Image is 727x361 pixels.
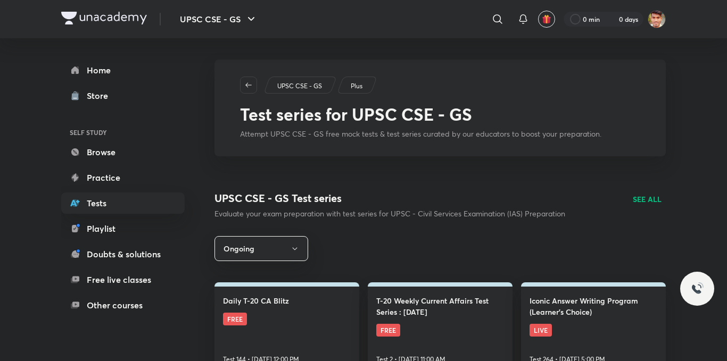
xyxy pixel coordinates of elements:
[61,60,185,81] a: Home
[61,295,185,316] a: Other courses
[538,11,555,28] button: avatar
[240,129,640,139] p: Attempt UPSC CSE - GS free mock tests & test series curated by our educators to boost your prepar...
[214,190,565,206] h4: UPSC CSE - GS Test series
[61,269,185,290] a: Free live classes
[61,12,147,24] img: Company Logo
[648,10,666,28] img: Vishal Gaikwad
[376,295,504,317] h4: T-20 Weekly Current Affairs Test Series : [DATE]
[376,324,400,337] span: FREE
[351,81,362,91] p: Plus
[530,324,552,337] span: LIVE
[276,81,324,91] a: UPSC CSE - GS
[61,123,185,141] h6: SELF STUDY
[61,12,147,27] a: Company Logo
[349,81,365,91] a: Plus
[633,194,662,205] a: SEE ALL
[223,295,289,306] h4: Daily T-20 CA Blitz
[174,9,264,30] button: UPSC CSE - GS
[606,14,617,24] img: streak
[61,167,185,188] a: Practice
[240,104,640,124] h1: Test series for UPSC CSE - GS
[61,244,185,265] a: Doubts & solutions
[61,218,185,239] a: Playlist
[530,295,657,317] h4: Iconic Answer Writing Program (Learner's Choice)
[214,236,308,261] button: Ongoing
[214,208,565,219] p: Evaluate your exam preparation with test series for UPSC - Civil Services Examination (IAS) Prepa...
[61,85,185,106] a: Store
[87,89,114,102] div: Store
[277,81,322,91] p: UPSC CSE - GS
[61,192,185,214] a: Tests
[223,313,247,325] span: FREE
[61,141,185,163] a: Browse
[542,14,551,24] img: avatar
[691,282,704,295] img: ttu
